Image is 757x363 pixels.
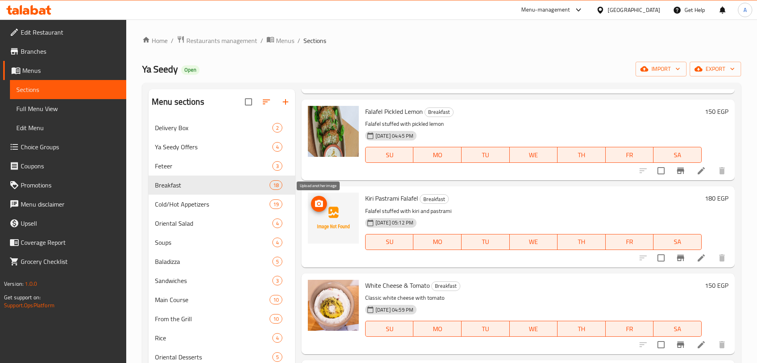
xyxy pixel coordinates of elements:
span: Cold/Hot Appetizers [155,199,270,209]
div: items [272,238,282,247]
li: / [297,36,300,45]
div: Cold/Hot Appetizers19 [149,195,295,214]
span: Ya Seedy Offers [155,142,272,152]
span: 3 [273,162,282,170]
span: Edit Menu [16,123,120,133]
span: 5 [273,353,282,361]
button: TU [462,234,510,250]
span: 10 [270,315,282,323]
span: 4 [273,239,282,246]
span: 4 [273,143,282,151]
div: Open [181,65,200,75]
span: Get support on: [4,292,41,302]
button: delete [712,248,732,267]
button: Branch-specific-item [671,248,690,267]
span: SA [657,323,698,335]
button: import [636,62,687,76]
button: SA [653,321,702,337]
div: Breakfast18 [149,176,295,195]
button: FR [606,147,654,163]
span: 18 [270,181,282,189]
span: Select to update [653,336,669,353]
div: Soups4 [149,233,295,252]
span: Kiri Pastrami Falafel [365,192,418,204]
a: Sections [10,80,126,99]
a: Grocery Checklist [3,252,126,271]
button: WE [510,234,558,250]
span: A [743,6,747,14]
a: Menus [266,35,294,46]
button: SU [365,234,413,250]
div: items [272,219,282,228]
span: Sections [303,36,326,45]
button: Branch-specific-item [671,335,690,354]
span: TU [465,149,507,161]
p: Falafel stuffed with pickled lemon [365,119,702,129]
h6: 180 EGP [705,193,728,204]
span: WE [513,323,555,335]
button: MO [413,234,462,250]
a: Edit menu item [696,340,706,349]
a: Menus [3,61,126,80]
span: From the Grill [155,314,270,324]
button: SU [365,321,413,337]
span: TH [561,149,602,161]
span: 10 [270,296,282,304]
span: Falafel Pickled Lemon [365,105,423,117]
div: items [270,314,282,324]
span: 3 [273,277,282,285]
a: Edit menu item [696,166,706,176]
span: 1.0.0 [25,279,37,289]
a: Coupons [3,156,126,176]
span: MO [417,323,458,335]
a: Choice Groups [3,137,126,156]
div: items [270,199,282,209]
span: Feteer [155,161,272,171]
button: MO [413,321,462,337]
span: Open [181,66,200,73]
span: Restaurants management [186,36,257,45]
span: TU [465,323,507,335]
span: Breakfast [155,180,270,190]
button: Branch-specific-item [671,161,690,180]
span: Select to update [653,162,669,179]
div: Sandwiches3 [149,271,295,290]
span: Baladizza [155,257,272,266]
span: Upsell [21,219,120,228]
div: Oriental Desserts [155,352,272,362]
div: items [270,295,282,304]
span: Branches [21,47,120,56]
div: Oriental Salad [155,219,272,228]
span: 19 [270,201,282,208]
span: Select to update [653,250,669,266]
a: Edit menu item [696,253,706,263]
button: SU [365,147,413,163]
div: Baladizza5 [149,252,295,271]
span: Coupons [21,161,120,171]
span: Version: [4,279,23,289]
button: MO [413,147,462,163]
p: Falafel stuffed with kiri and pastrami [365,206,702,216]
span: Grocery Checklist [21,257,120,266]
span: [DATE] 05:12 PM [372,219,417,226]
span: Delivery Box [155,123,272,133]
div: items [272,276,282,285]
div: From the Grill10 [149,309,295,328]
button: TH [557,321,606,337]
li: / [260,36,263,45]
div: Rice [155,333,272,343]
button: TH [557,234,606,250]
button: FR [606,321,654,337]
span: Full Menu View [16,104,120,113]
span: WE [513,236,555,248]
h6: 150 EGP [705,280,728,291]
div: items [272,352,282,362]
span: Soups [155,238,272,247]
button: WE [510,321,558,337]
button: upload picture [311,196,327,212]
